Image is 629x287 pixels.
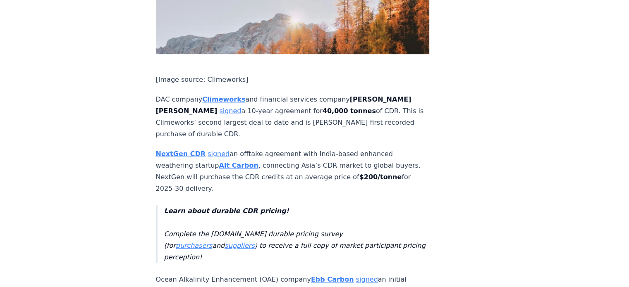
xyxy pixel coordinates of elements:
a: signed [356,275,378,283]
a: signed [208,150,230,158]
a: signed [219,107,241,115]
strong: 40,000 tonnes [323,107,376,115]
a: Alt Carbon [219,161,258,169]
p: [Image source: Climeworks] [156,74,430,85]
a: purchasers [176,242,212,249]
blockquote: Complete the [DOMAIN_NAME] durable pricing survey (for and ) to receive a full copy of market par... [156,205,430,263]
a: NextGen CDR [156,150,206,158]
strong: Learn about durable CDR pricing! [164,207,289,215]
a: suppliers [225,242,254,249]
strong: $200/tonne [359,173,402,181]
p: DAC company and financial services company a 10-year agreement for of CDR. This is Climeworks’ se... [156,94,430,140]
a: Ebb Carbon [311,275,354,283]
a: Climeworks [202,95,245,103]
p: an offtake agreement with India-based enhanced weathering startup , connecting Asia’s CDR market ... [156,148,430,194]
